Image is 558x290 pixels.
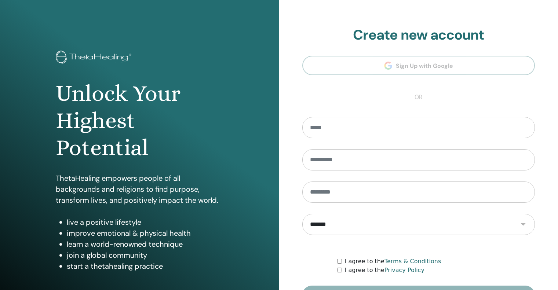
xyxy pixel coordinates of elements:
[345,257,441,266] label: I agree to the
[384,258,441,265] a: Terms & Conditions
[345,266,424,275] label: I agree to the
[67,261,223,272] li: start a thetahealing practice
[56,80,223,162] h1: Unlock Your Highest Potential
[302,27,535,44] h2: Create new account
[56,173,223,206] p: ThetaHealing empowers people of all backgrounds and religions to find purpose, transform lives, a...
[411,93,426,102] span: or
[67,250,223,261] li: join a global community
[384,267,424,274] a: Privacy Policy
[67,217,223,228] li: live a positive lifestyle
[67,228,223,239] li: improve emotional & physical health
[67,239,223,250] li: learn a world-renowned technique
